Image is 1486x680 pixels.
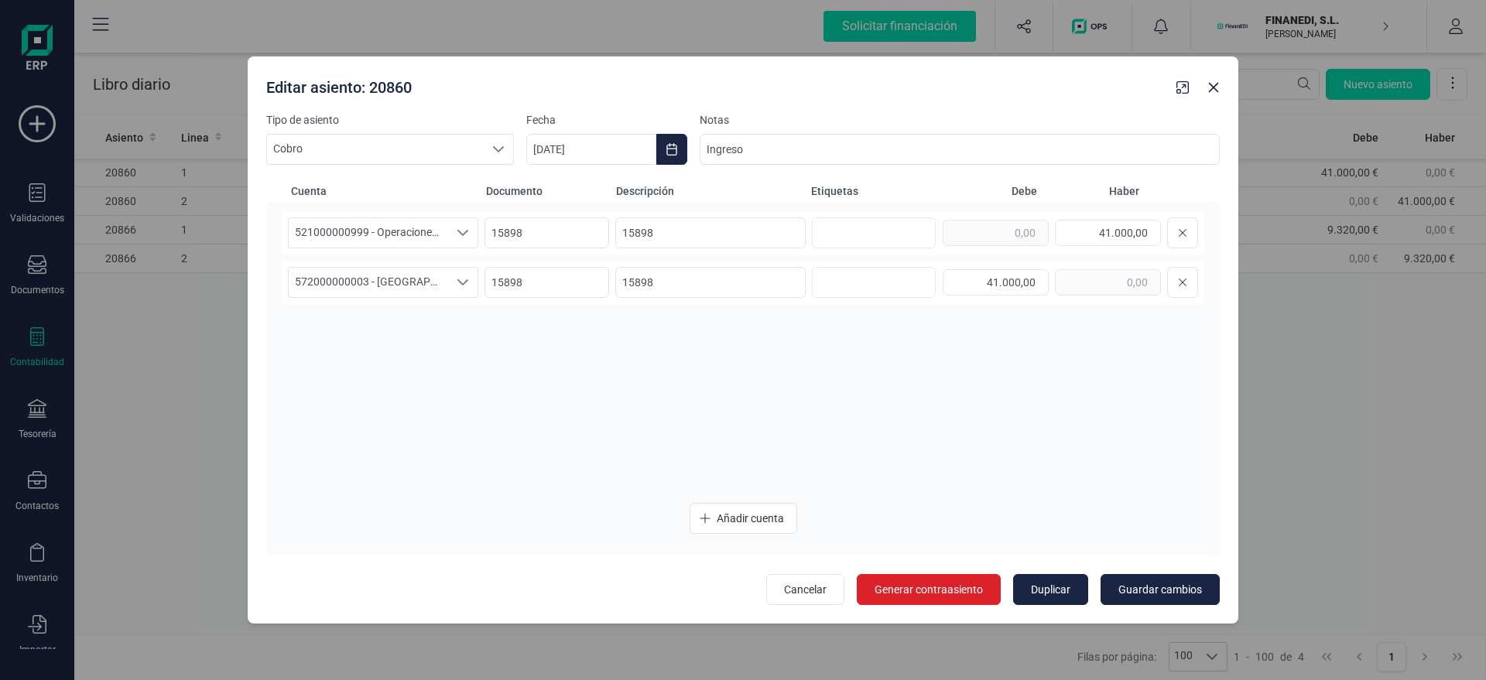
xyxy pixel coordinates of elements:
[289,268,448,297] span: 572000000003 - [GEOGRAPHIC_DATA]
[266,112,514,128] label: Tipo de asiento
[1118,582,1202,597] span: Guardar cambios
[1031,582,1070,597] span: Duplicar
[766,574,844,605] button: Cancelar
[291,183,480,199] span: Cuenta
[267,135,484,164] span: Cobro
[1013,574,1088,605] button: Duplicar
[260,70,1170,98] div: Editar asiento: 20860
[486,183,610,199] span: Documento
[616,183,805,199] span: Descripción
[448,218,478,248] div: Seleccione una cuenta
[526,112,687,128] label: Fecha
[875,582,983,597] span: Generar contraasiento
[656,134,687,165] button: Choose Date
[448,268,478,297] div: Seleccione una cuenta
[857,574,1001,605] button: Generar contraasiento
[943,269,1049,296] input: 0,00
[943,220,1049,246] input: 0,00
[1101,574,1220,605] button: Guardar cambios
[784,582,827,597] span: Cancelar
[289,218,448,248] span: 521000000999 - Operaciones no financiadas
[717,511,784,526] span: Añadir cuenta
[690,503,797,534] button: Añadir cuenta
[1055,220,1161,246] input: 0,00
[700,112,1220,128] label: Notas
[1043,183,1139,199] span: Haber
[941,183,1037,199] span: Debe
[1055,269,1161,296] input: 0,00
[811,183,935,199] span: Etiquetas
